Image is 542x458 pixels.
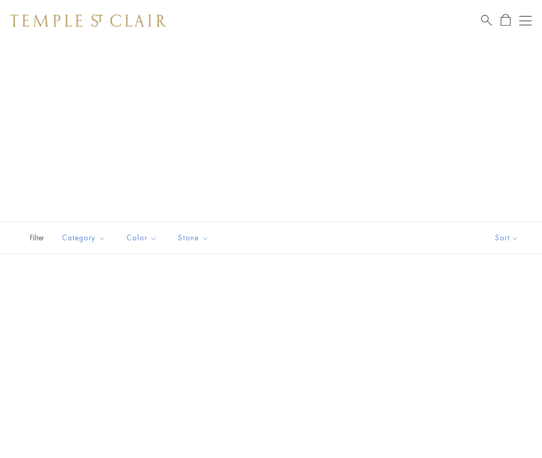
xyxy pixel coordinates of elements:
[121,232,165,244] span: Color
[54,226,114,250] button: Category
[170,226,217,250] button: Stone
[10,14,166,27] img: Temple St. Clair
[173,232,217,244] span: Stone
[472,222,542,254] button: Show sort by
[481,14,492,27] a: Search
[501,14,511,27] a: Open Shopping Bag
[119,226,165,250] button: Color
[519,14,532,27] button: Open navigation
[57,232,114,244] span: Category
